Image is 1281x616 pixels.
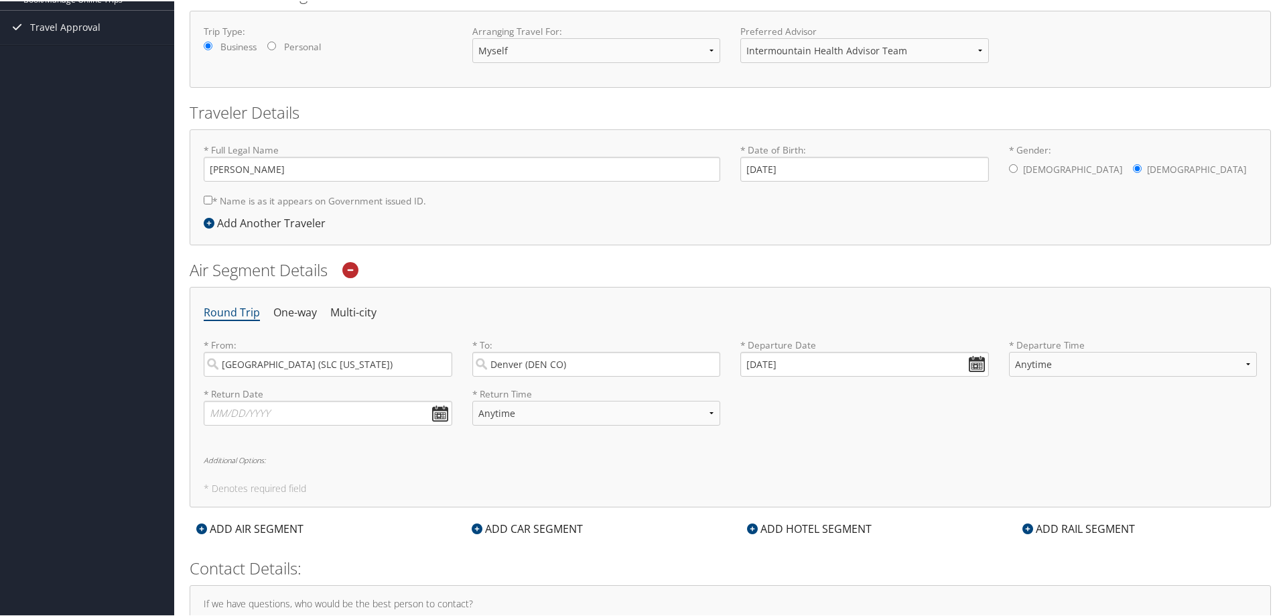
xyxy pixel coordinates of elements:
div: ADD AIR SEGMENT [190,519,310,536]
div: ADD RAIL SEGMENT [1016,519,1142,536]
h2: Air Segment Details [190,257,1271,280]
li: Multi-city [330,300,377,324]
input: * Date of Birth: [740,156,989,180]
label: [DEMOGRAPHIC_DATA] [1023,156,1122,181]
input: * Full Legal Name [204,156,720,180]
h2: Contact Details: [190,556,1271,578]
label: Arranging Travel For: [472,23,721,37]
div: ADD HOTEL SEGMENT [740,519,878,536]
span: Travel Approval [30,9,100,43]
label: * Gender: [1009,142,1258,182]
input: * Gender:[DEMOGRAPHIC_DATA][DEMOGRAPHIC_DATA] [1009,163,1018,172]
label: Personal [284,39,321,52]
input: * Gender:[DEMOGRAPHIC_DATA][DEMOGRAPHIC_DATA] [1133,163,1142,172]
label: * Return Time [472,386,721,399]
label: * Full Legal Name [204,142,720,180]
label: Business [220,39,257,52]
li: One-way [273,300,317,324]
h5: * Denotes required field [204,483,1257,492]
label: * Departure Date [740,337,989,351]
h2: Traveler Details [190,100,1271,123]
input: City or Airport Code [472,351,721,375]
div: ADD CAR SEGMENT [465,519,590,536]
div: Add Another Traveler [204,214,332,230]
label: Trip Type: [204,23,452,37]
select: * Departure Time [1009,351,1258,375]
input: City or Airport Code [204,351,452,375]
label: * From: [204,337,452,375]
li: Round Trip [204,300,260,324]
label: * Date of Birth: [740,142,989,180]
label: * To: [472,337,721,375]
input: MM/DD/YYYY [740,351,989,375]
label: Preferred Advisor [740,23,989,37]
label: [DEMOGRAPHIC_DATA] [1147,156,1246,181]
label: * Name is as it appears on Government issued ID. [204,187,426,212]
input: MM/DD/YYYY [204,399,452,424]
h4: If we have questions, who would be the best person to contact? [204,598,1257,607]
label: * Departure Time [1009,337,1258,386]
h6: Additional Options: [204,455,1257,463]
label: * Return Date [204,386,452,399]
input: * Name is as it appears on Government issued ID. [204,194,212,203]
